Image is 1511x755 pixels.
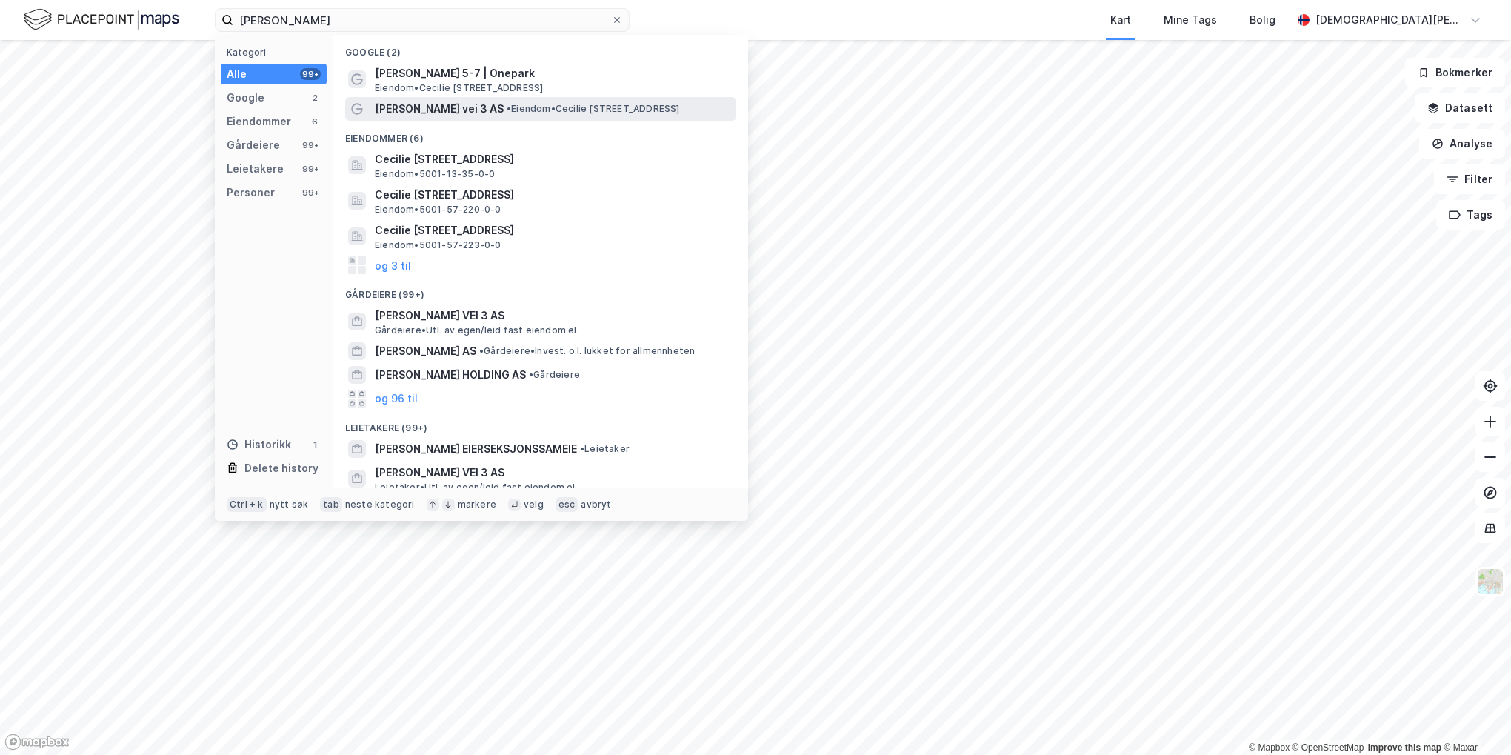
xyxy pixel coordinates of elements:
[227,136,280,154] div: Gårdeiere
[580,443,584,454] span: •
[529,369,580,381] span: Gårdeiere
[375,342,476,360] span: [PERSON_NAME] AS
[227,497,267,512] div: Ctrl + k
[300,68,321,80] div: 99+
[309,439,321,450] div: 1
[375,390,418,408] button: og 96 til
[1250,11,1275,29] div: Bolig
[375,82,543,94] span: Eiendom • Cecilie [STREET_ADDRESS]
[333,35,748,61] div: Google (2)
[300,139,321,151] div: 99+
[479,345,695,357] span: Gårdeiere • Invest. o.l. lukket for allmennheten
[1164,11,1217,29] div: Mine Tags
[375,64,730,82] span: [PERSON_NAME] 5-7 | Onepark
[227,160,284,178] div: Leietakere
[507,103,680,115] span: Eiendom • Cecilie [STREET_ADDRESS]
[507,103,511,114] span: •
[227,184,275,202] div: Personer
[227,65,247,83] div: Alle
[1249,742,1290,753] a: Mapbox
[320,497,342,512] div: tab
[375,256,411,274] button: og 3 til
[227,113,291,130] div: Eiendommer
[375,239,501,251] span: Eiendom • 5001-57-223-0-0
[309,92,321,104] div: 2
[1476,568,1504,596] img: Z
[375,482,578,493] span: Leietaker • Utl. av egen/leid fast eiendom el.
[375,440,577,458] span: [PERSON_NAME] EIERSEKSJONSSAMEIE
[375,186,730,204] span: Cecilie [STREET_ADDRESS]
[333,410,748,437] div: Leietakere (99+)
[458,499,496,510] div: markere
[1292,742,1364,753] a: OpenStreetMap
[375,204,501,216] span: Eiendom • 5001-57-220-0-0
[580,443,630,455] span: Leietaker
[244,459,318,477] div: Delete history
[524,499,544,510] div: velg
[375,168,495,180] span: Eiendom • 5001-13-35-0-0
[1368,742,1441,753] a: Improve this map
[4,734,70,751] a: Mapbox homepage
[270,499,309,510] div: nytt søk
[333,277,748,304] div: Gårdeiere (99+)
[333,121,748,147] div: Eiendommer (6)
[1315,11,1464,29] div: [DEMOGRAPHIC_DATA][PERSON_NAME]
[300,187,321,199] div: 99+
[227,436,291,453] div: Historikk
[375,307,730,325] span: [PERSON_NAME] VEI 3 AS
[227,47,327,58] div: Kategori
[300,163,321,175] div: 99+
[227,89,264,107] div: Google
[1434,164,1505,194] button: Filter
[1436,200,1505,230] button: Tags
[1419,129,1505,159] button: Analyse
[309,116,321,127] div: 6
[375,464,730,482] span: [PERSON_NAME] VEI 3 AS
[24,7,179,33] img: logo.f888ab2527a4732fd821a326f86c7f29.svg
[556,497,578,512] div: esc
[1437,684,1511,755] iframe: Chat Widget
[345,499,415,510] div: neste kategori
[375,150,730,168] span: Cecilie [STREET_ADDRESS]
[529,369,533,380] span: •
[581,499,611,510] div: avbryt
[375,100,504,118] span: [PERSON_NAME] vei 3 AS
[375,366,526,384] span: [PERSON_NAME] HOLDING AS
[1110,11,1131,29] div: Kart
[375,222,730,239] span: Cecilie [STREET_ADDRESS]
[375,325,579,336] span: Gårdeiere • Utl. av egen/leid fast eiendom el.
[1405,58,1505,87] button: Bokmerker
[1415,93,1505,123] button: Datasett
[479,345,484,356] span: •
[233,9,611,31] input: Søk på adresse, matrikkel, gårdeiere, leietakere eller personer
